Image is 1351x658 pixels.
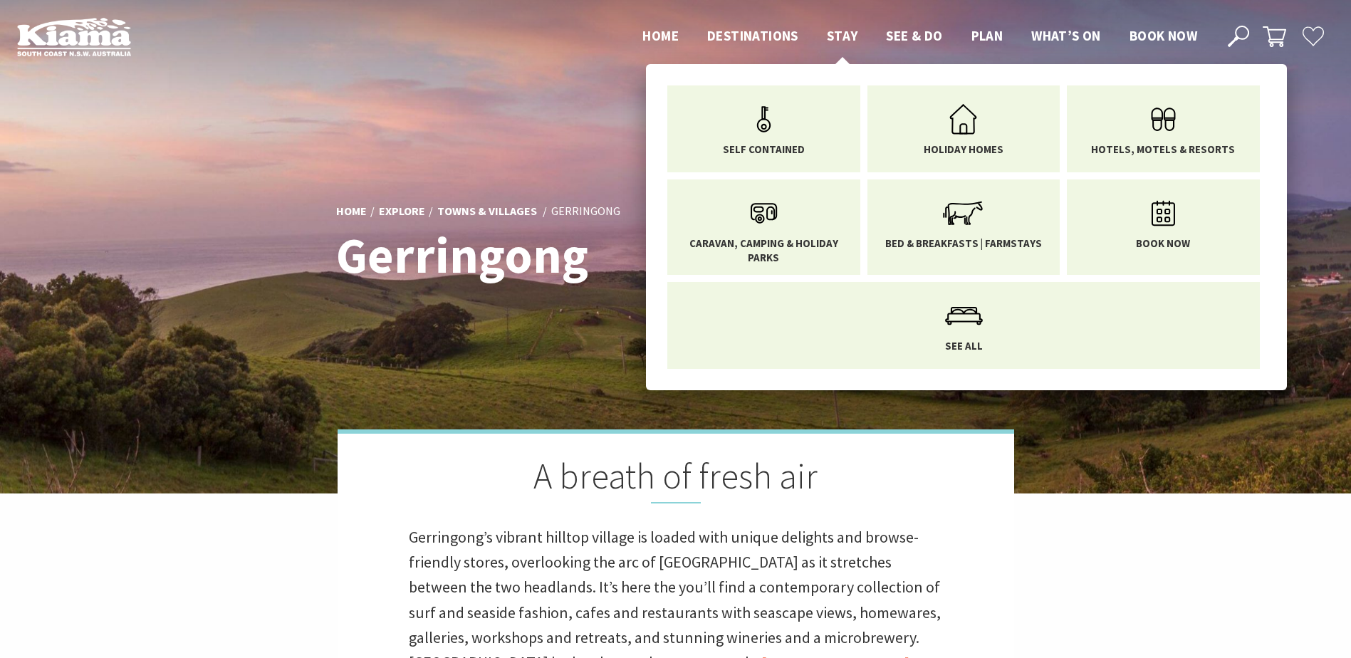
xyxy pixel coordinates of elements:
a: Towns & Villages [437,203,537,219]
span: Bed & Breakfasts | Farmstays [885,236,1042,251]
span: Holiday Homes [924,142,1003,157]
nav: Main Menu [628,25,1211,48]
span: Plan [971,27,1003,44]
img: Kiama Logo [17,17,131,56]
span: Book now [1136,236,1190,251]
a: Explore [379,203,425,219]
span: Destinations [707,27,798,44]
span: Book now [1130,27,1197,44]
h1: Gerringong [336,228,739,283]
span: Stay [827,27,858,44]
h2: A breath of fresh air [409,455,943,503]
span: Self Contained [723,142,805,157]
a: Home [336,203,367,219]
li: Gerringong [551,202,620,220]
span: See All [945,339,983,353]
span: See & Do [886,27,942,44]
span: What’s On [1031,27,1101,44]
span: Hotels, Motels & Resorts [1091,142,1235,157]
span: Caravan, Camping & Holiday Parks [678,236,850,264]
span: Home [642,27,679,44]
